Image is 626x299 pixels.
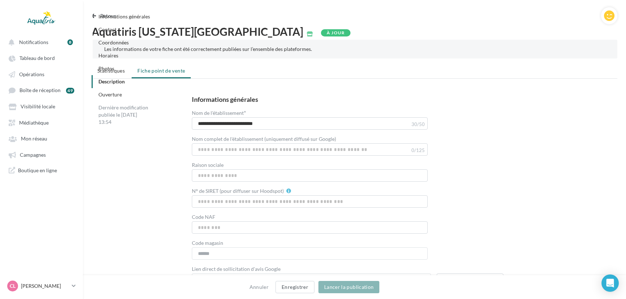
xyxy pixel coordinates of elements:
label: Code magasin [192,240,223,246]
a: CL [PERSON_NAME] [6,279,77,293]
span: Opérations [19,71,44,77]
a: Ouverture [98,91,122,97]
span: Médiathèque [19,120,49,126]
button: Enregistrer [275,281,314,293]
div: 49 [66,88,74,94]
a: Mon réseau [4,132,79,145]
label: N° de SIRET (pour diffuser sur Hoodspot) [192,188,284,194]
a: Boîte de réception 49 [4,83,79,97]
span: Mon réseau [21,136,47,142]
a: Description [98,78,125,84]
span: Notifications [19,39,48,45]
a: Informations générales [98,13,150,19]
div: Informations générales [192,96,258,103]
div: Les informations de votre fiche ont été correctement publiées sur l’ensemble des plateformes. [104,45,606,53]
span: Boutique en ligne [18,167,57,174]
button: Annuler [247,283,272,291]
a: Opérations [4,68,79,81]
a: Contact [98,26,116,32]
div: Open Intercom Messenger [601,274,619,292]
a: Médiathèque [4,116,79,129]
div: 8 [67,39,73,45]
span: Visibilité locale [21,104,55,110]
a: Boutique en ligne [4,164,79,177]
div: À jour [321,29,351,36]
a: Photos [98,65,114,71]
p: [PERSON_NAME] [21,282,69,290]
button: Lancer la publication [318,281,379,293]
a: Campagnes [4,148,79,161]
a: Tableau de bord [4,51,79,64]
label: Lien direct de sollicitation d'avis Google [192,266,281,272]
button: Notifications 8 [4,35,76,48]
button: Télécharger le QR code [437,273,503,286]
span: Tableau de bord [19,55,55,61]
label: 0/125 [411,148,425,153]
label: Nom complet de l'établissement (uniquement diffusé sur Google) [192,136,336,142]
a: Horaires [98,52,118,58]
label: Code NAF [192,214,215,220]
label: Raison sociale [192,162,224,168]
label: Nom de l'établissement [192,110,246,116]
div: Dernière modification publiée le [DATE] 13:54 [92,101,156,129]
span: Boîte de réception [19,87,61,94]
span: Campagnes [20,152,46,158]
label: 30/50 [411,122,425,127]
a: Visibilité locale [4,100,79,113]
span: CL [10,282,16,290]
a: Coordonnées [98,39,129,45]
